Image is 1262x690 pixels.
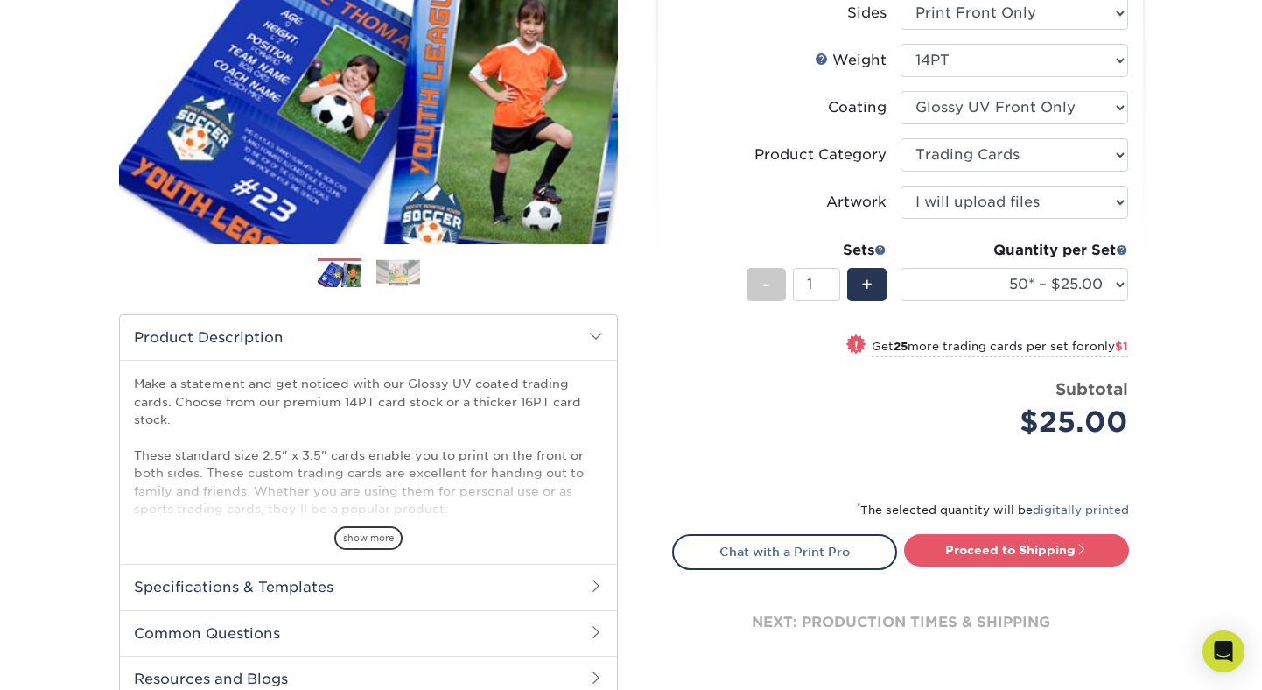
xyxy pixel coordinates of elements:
[914,401,1128,443] div: $25.00
[762,271,770,298] span: -
[828,97,887,118] div: Coating
[120,315,617,360] h2: Product Description
[861,271,873,298] span: +
[901,240,1128,261] div: Quantity per Set
[847,3,887,24] div: Sides
[854,336,859,355] span: !
[672,570,1129,675] div: next: production times & shipping
[120,564,617,609] h2: Specifications & Templates
[815,50,887,71] div: Weight
[334,526,403,550] span: show more
[120,610,617,656] h2: Common Questions
[904,534,1129,566] a: Proceed to Shipping
[318,259,361,290] img: Trading Cards 01
[1033,503,1129,517] a: digitally printed
[754,144,887,165] div: Product Category
[872,340,1128,357] small: Get more trading cards per set for
[894,340,908,353] strong: 25
[4,637,149,684] iframe: Google Customer Reviews
[826,192,887,213] div: Artwork
[857,503,1129,517] small: The selected quantity will be
[747,240,887,261] div: Sets
[376,259,420,286] img: Trading Cards 02
[1090,340,1128,353] span: only
[1115,340,1128,353] span: $1
[1202,630,1244,672] div: Open Intercom Messenger
[672,534,897,569] a: Chat with a Print Pro
[1055,379,1128,398] strong: Subtotal
[134,375,603,589] p: Make a statement and get noticed with our Glossy UV coated trading cards. Choose from our premium...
